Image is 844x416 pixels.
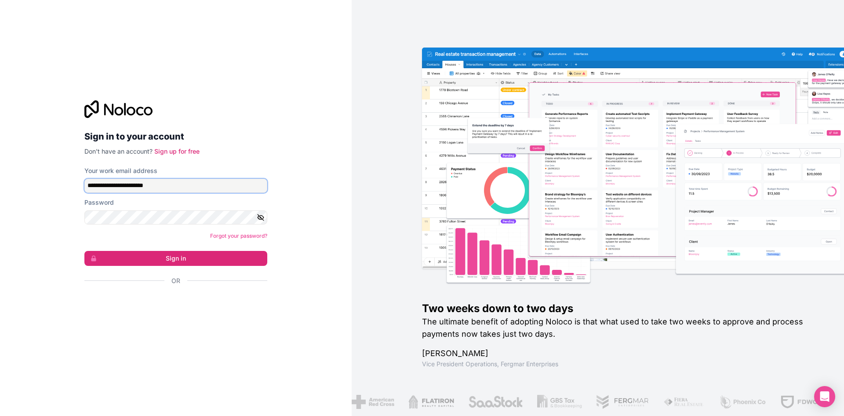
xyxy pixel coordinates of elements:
span: Don't have an account? [84,147,153,155]
img: /assets/fiera-fwj2N5v4.png [663,395,705,409]
button: Sign in [84,251,267,266]
img: /assets/fergmar-CudnrXN5.png [596,395,650,409]
a: Forgot your password? [210,232,267,239]
h1: Vice President Operations , Fergmar Enterprises [422,360,816,368]
h2: Sign in to your account [84,129,267,144]
label: Your work email address [84,166,157,175]
img: /assets/phoenix-BREaitsQ.png [719,395,766,409]
div: Open Intercom Messenger [814,386,835,407]
iframe: Sign in with Google Button [80,295,265,314]
input: Email address [84,179,267,193]
img: /assets/flatiron-C8eUkumj.png [408,395,454,409]
img: /assets/saastock-C6Zbiodz.png [468,395,524,409]
label: Password [84,198,114,207]
img: /assets/gbstax-C-GtDUiK.png [537,395,582,409]
img: /assets/american-red-cross-BAupjrZR.png [352,395,394,409]
span: Or [171,276,180,285]
img: /assets/fdworks-Bi04fVtw.png [780,395,832,409]
h2: The ultimate benefit of adopting Noloco is that what used to take two weeks to approve and proces... [422,316,816,340]
a: Sign up for free [154,147,200,155]
h1: [PERSON_NAME] [422,347,816,360]
h1: Two weeks down to two days [422,302,816,316]
input: Password [84,210,267,225]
